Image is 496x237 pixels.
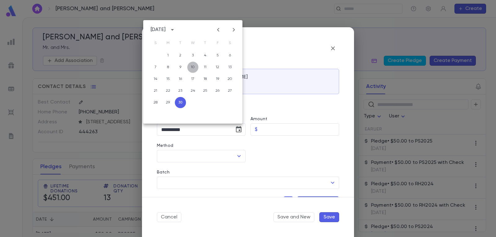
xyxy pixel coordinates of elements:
[235,152,243,160] button: Open
[162,50,174,61] button: 1
[150,97,161,108] button: 28
[250,116,267,121] label: Amount
[200,62,211,73] button: 11
[200,50,211,61] button: 4
[157,170,170,175] label: Batch
[212,73,223,85] button: 19
[200,85,211,96] button: 25
[328,178,337,187] button: Open
[273,212,314,222] button: Save and New
[224,85,236,96] button: 27
[175,37,186,49] span: Tuesday
[162,37,174,49] span: Monday
[162,62,174,73] button: 8
[175,73,186,85] button: 16
[175,50,186,61] button: 2
[175,97,186,108] button: 30
[200,37,211,49] span: Thursday
[162,97,174,108] button: 29
[175,62,186,73] button: 9
[150,62,161,73] button: 7
[212,50,223,61] button: 5
[157,62,339,67] label: Account
[187,50,198,61] button: 3
[212,37,223,49] span: Friday
[151,27,166,33] div: [DATE]
[224,50,236,61] button: 6
[187,85,198,96] button: 24
[232,123,245,136] button: Choose date, selected date is Sep 30, 2025
[162,74,248,80] p: [PERSON_NAME] and [PERSON_NAME]
[187,73,198,85] button: 17
[157,143,173,148] label: Method
[229,25,239,35] button: Next month
[212,85,223,96] button: 26
[213,25,223,35] button: Previous month
[175,85,186,96] button: 23
[162,85,174,96] button: 22
[150,73,161,85] button: 14
[212,62,223,73] button: 12
[162,73,174,85] button: 15
[187,37,198,49] span: Wednesday
[167,25,177,35] button: calendar view is open, switch to year view
[187,62,198,73] button: 10
[157,212,181,222] button: Cancel
[224,73,236,85] button: 20
[150,37,161,49] span: Sunday
[319,212,339,222] button: Save
[224,62,236,73] button: 13
[200,73,211,85] button: 18
[224,37,236,49] span: Saturday
[297,196,339,206] button: Create Pledge
[150,85,161,96] button: 21
[255,126,258,133] p: $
